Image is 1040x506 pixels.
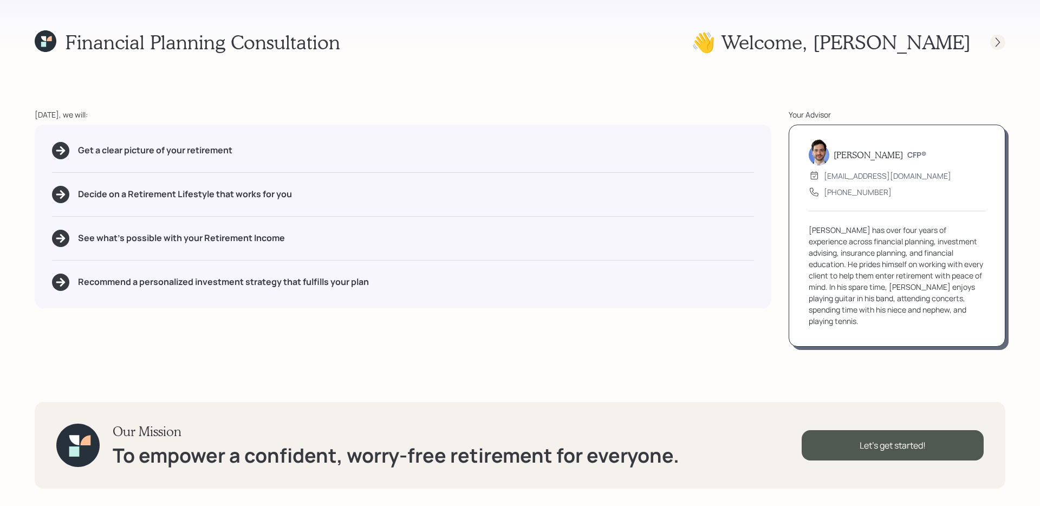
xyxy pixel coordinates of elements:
[809,224,985,327] div: [PERSON_NAME] has over four years of experience across financial planning, investment advising, i...
[824,186,892,198] div: [PHONE_NUMBER]
[907,151,926,160] h6: CFP®
[78,277,369,287] h5: Recommend a personalized investment strategy that fulfills your plan
[809,139,829,165] img: jonah-coleman-headshot.png
[65,30,340,54] h1: Financial Planning Consultation
[78,233,285,243] h5: See what's possible with your Retirement Income
[789,109,1005,120] div: Your Advisor
[691,30,971,54] h1: 👋 Welcome , [PERSON_NAME]
[35,109,771,120] div: [DATE], we will:
[78,189,292,199] h5: Decide on a Retirement Lifestyle that works for you
[824,170,951,181] div: [EMAIL_ADDRESS][DOMAIN_NAME]
[78,145,232,155] h5: Get a clear picture of your retirement
[113,424,679,439] h3: Our Mission
[802,430,984,460] div: Let's get started!
[113,444,679,467] h1: To empower a confident, worry-free retirement for everyone.
[834,150,903,160] h5: [PERSON_NAME]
